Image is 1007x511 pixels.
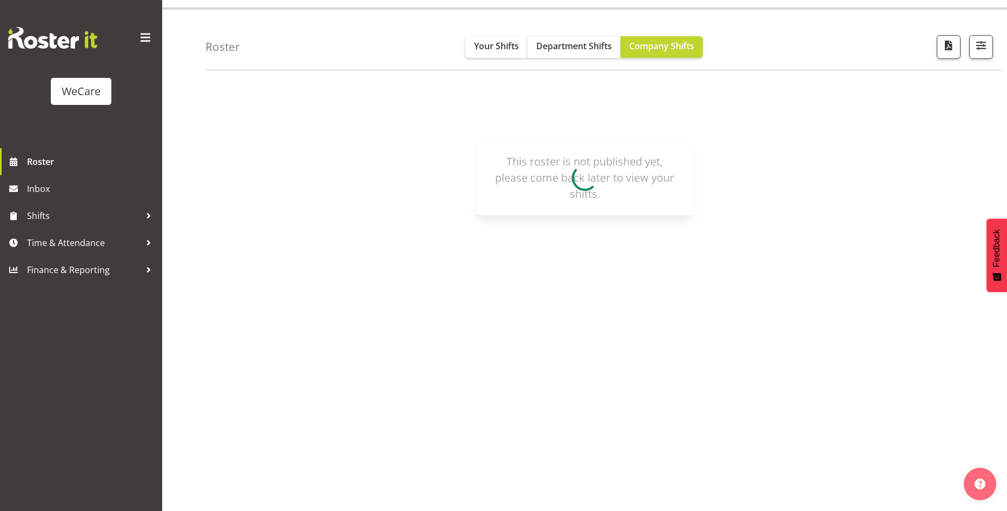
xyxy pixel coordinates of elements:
[474,40,519,52] span: Your Shifts
[536,40,612,52] span: Department Shifts
[986,218,1007,292] button: Feedback - Show survey
[27,181,157,197] span: Inbox
[969,35,993,59] button: Filter Shifts
[27,235,141,251] span: Time & Attendance
[621,36,703,58] button: Company Shifts
[465,36,528,58] button: Your Shifts
[629,40,694,52] span: Company Shifts
[27,208,141,224] span: Shifts
[27,154,157,170] span: Roster
[27,262,141,278] span: Finance & Reporting
[992,229,1002,267] span: Feedback
[205,41,240,53] h4: Roster
[528,36,621,58] button: Department Shifts
[937,35,961,59] button: Download a PDF of the roster according to the set date range.
[8,27,97,49] img: Rosterit website logo
[62,83,101,99] div: WeCare
[975,479,985,489] img: help-xxl-2.png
